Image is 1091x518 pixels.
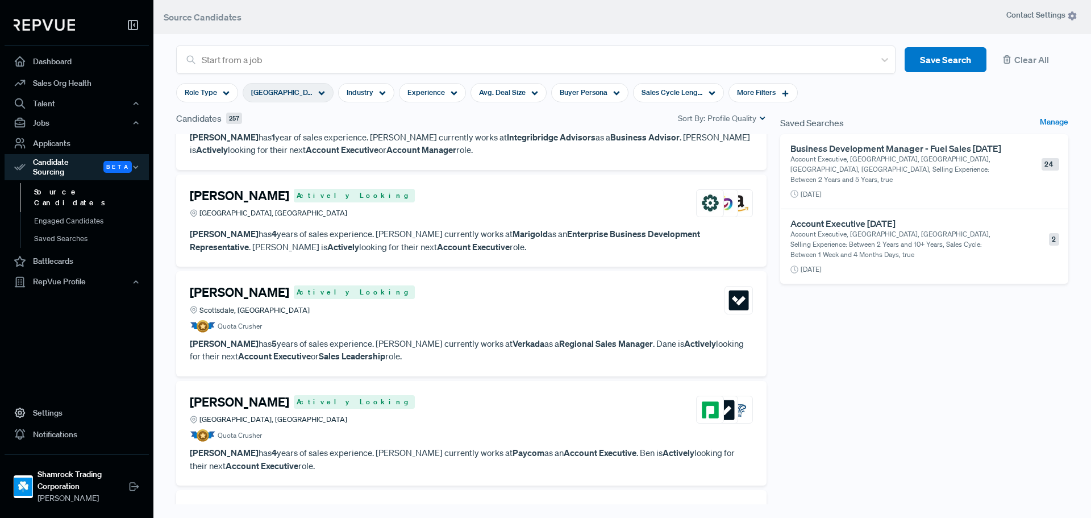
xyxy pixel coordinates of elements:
span: Actively Looking [294,285,415,299]
button: Jobs [5,113,149,132]
h4: [PERSON_NAME] [190,188,289,203]
a: Shamrock Trading CorporationShamrock Trading Corporation[PERSON_NAME] [5,454,149,509]
strong: [PERSON_NAME] [190,131,259,143]
button: Save Search [905,47,986,73]
h6: Business Development Manager - Fuel Sales [DATE] [790,143,1023,154]
span: 257 [226,113,242,125]
span: [PERSON_NAME] [38,492,128,504]
strong: Actively [684,338,716,349]
button: RepVue Profile [5,272,149,292]
img: Shamrock Trading Corporation [14,478,32,496]
strong: Actively [196,144,228,155]
strong: Actively [663,447,694,458]
span: Quota Crusher [218,430,262,441]
a: Dashboard [5,51,149,72]
strong: [PERSON_NAME] [190,228,259,239]
img: RepVue [14,19,75,31]
h6: Account Executive [DATE] [790,218,1023,229]
strong: Paycom [513,447,544,458]
span: [DATE] [801,264,822,275]
a: Manage [1040,116,1068,130]
p: Account Executive, [GEOGRAPHIC_DATA], [GEOGRAPHIC_DATA], [GEOGRAPHIC_DATA], [GEOGRAPHIC_DATA], Se... [790,154,1000,185]
strong: Regional Sales Manager [559,338,653,349]
span: [GEOGRAPHIC_DATA], [GEOGRAPHIC_DATA] [199,208,347,218]
span: Buyer Persona [560,87,607,98]
span: 2 [1049,233,1059,246]
img: Paycom [700,400,721,420]
a: Battlecards [5,251,149,272]
strong: 1 [272,131,275,143]
p: has years of sales experience. [PERSON_NAME] currently works at as an . Ben is looking for their ... [190,446,753,472]
h4: [PERSON_NAME] [190,285,289,300]
span: Beta [103,161,132,173]
span: Candidates [176,111,222,125]
img: Northwestern Mutual [728,400,749,420]
div: Candidate Sourcing [5,154,149,180]
a: Engaged Candidates [20,212,164,230]
strong: Account Executive [238,350,311,362]
span: Scottsdale, [GEOGRAPHIC_DATA] [199,305,310,316]
img: Quota Badge [190,320,215,333]
a: Settings [5,402,149,424]
span: Sales Cycle Length [642,87,703,98]
img: Verkada [714,400,735,420]
strong: Shamrock Trading Corporation [38,469,128,492]
a: Notifications [5,424,149,445]
strong: Actively [327,241,359,252]
strong: Account Executive [226,460,298,471]
span: Source Candidates [164,11,241,23]
strong: Account Manager [386,144,456,155]
strong: [PERSON_NAME] [190,338,259,349]
strong: [PERSON_NAME] [190,447,259,458]
span: Saved Searches [780,116,844,130]
strong: 4 [272,228,277,239]
strong: Account Executive [306,144,378,155]
a: Applicants [5,132,149,154]
div: Sort By: [678,113,767,125]
img: Amazon [728,193,749,213]
button: Talent [5,94,149,113]
strong: Integribridge Advisors [507,131,596,143]
strong: Account Executive [437,241,510,252]
span: 24 [1042,158,1059,171]
img: Marigold [700,193,721,213]
img: YuJa [714,193,735,213]
p: Account Executive, [GEOGRAPHIC_DATA], [GEOGRAPHIC_DATA], Selling Experience: Between 2 Years and ... [790,229,1000,260]
strong: 5 [272,338,277,349]
p: has years of sales experience. [PERSON_NAME] currently works at as a . Dane is looking for their ... [190,337,753,363]
span: Contact Settings [1006,9,1077,21]
p: has years of sales experience. [PERSON_NAME] currently works at as an . [PERSON_NAME] is looking ... [190,227,753,253]
a: Sales Org Health [5,72,149,94]
strong: Verkada [513,338,544,349]
span: Experience [407,87,445,98]
span: Profile Quality [707,113,756,125]
strong: Marigold [513,228,548,239]
span: Quota Crusher [218,321,262,331]
strong: 4 [272,447,277,458]
span: Role Type [185,87,217,98]
strong: Account Executive [564,447,636,458]
span: [GEOGRAPHIC_DATA], [GEOGRAPHIC_DATA] [251,87,313,98]
p: has year of sales experience. [PERSON_NAME] currently works at as a . [PERSON_NAME] is looking fo... [190,131,753,156]
img: Quota Badge [190,429,215,442]
a: Source Candidates [20,183,164,212]
span: Avg. Deal Size [479,87,526,98]
strong: Business Advisor [610,131,680,143]
button: Candidate Sourcing Beta [5,154,149,180]
span: Actively Looking [294,189,415,202]
span: [DATE] [801,189,822,200]
span: More Filters [737,87,776,98]
strong: Enterprise Business Development Representative [190,228,700,252]
span: [GEOGRAPHIC_DATA], [GEOGRAPHIC_DATA] [199,414,347,425]
button: Clear All [996,47,1068,73]
strong: Sales Leadership [319,350,385,362]
span: Actively Looking [294,395,415,409]
span: Industry [347,87,373,98]
a: Saved Searches [20,230,164,248]
img: Verkada [728,290,749,310]
h4: [PERSON_NAME] [190,395,289,409]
